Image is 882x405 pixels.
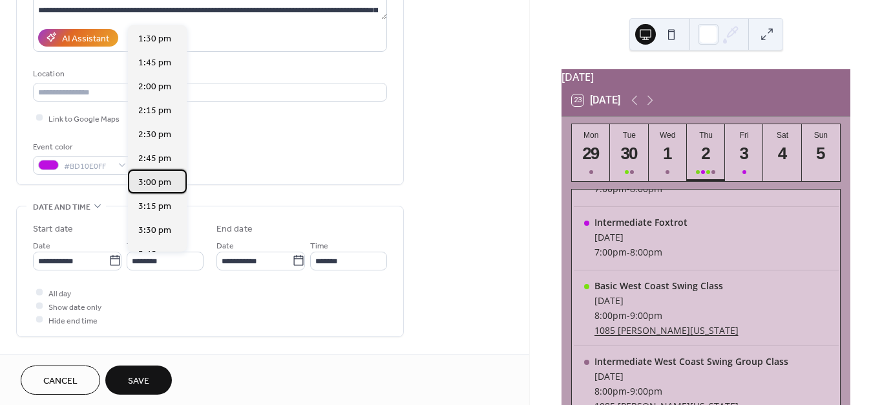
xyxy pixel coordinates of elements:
[33,201,90,214] span: Date and time
[138,32,171,45] span: 1:30 pm
[138,223,171,237] span: 3:30 pm
[594,279,739,292] div: Basic West Coast Swing Class
[810,143,832,164] div: 5
[594,294,739,307] div: [DATE]
[562,69,850,85] div: [DATE]
[657,143,678,164] div: 1
[43,375,78,388] span: Cancel
[310,239,328,252] span: Time
[138,104,171,117] span: 2:15 pm
[725,124,763,181] button: Fri3
[594,231,688,243] div: [DATE]
[48,300,101,314] span: Show date only
[62,32,109,45] div: AI Assistant
[594,370,788,382] div: [DATE]
[138,56,171,69] span: 1:45 pm
[138,151,171,165] span: 2:45 pm
[33,140,130,154] div: Event color
[619,143,640,164] div: 30
[567,91,625,109] button: 23[DATE]
[802,124,840,181] button: Sun5
[33,239,50,252] span: Date
[627,309,630,322] span: -
[806,131,836,140] div: Sun
[772,143,793,164] div: 4
[594,216,688,228] div: Intermediate Foxtrot
[128,375,149,388] span: Save
[614,131,644,140] div: Tue
[653,131,683,140] div: Wed
[763,124,801,181] button: Sat4
[33,353,101,366] span: Recurring event
[691,131,721,140] div: Thu
[580,143,602,164] div: 29
[21,366,100,395] button: Cancel
[48,314,98,327] span: Hide end time
[138,175,171,189] span: 3:00 pm
[33,223,73,236] div: Start date
[48,287,71,300] span: All day
[729,131,759,140] div: Fri
[594,385,627,397] span: 8:00pm
[734,143,755,164] div: 3
[594,246,627,258] span: 7:00pm
[594,324,739,336] a: 1085 [PERSON_NAME][US_STATE]
[38,29,118,47] button: AI Assistant
[687,124,725,181] button: Thu2
[216,239,234,252] span: Date
[767,131,797,140] div: Sat
[138,80,171,93] span: 2:00 pm
[630,309,662,322] span: 9:00pm
[576,131,606,140] div: Mon
[630,246,662,258] span: 8:00pm
[105,366,172,395] button: Save
[138,199,171,213] span: 3:15 pm
[627,246,630,258] span: -
[33,67,384,81] div: Location
[127,239,145,252] span: Time
[695,143,717,164] div: 2
[48,112,120,126] span: Link to Google Maps
[572,124,610,181] button: Mon29
[64,159,112,173] span: #BD10E0FF
[649,124,687,181] button: Wed1
[216,223,253,236] div: End date
[630,385,662,397] span: 9:00pm
[594,309,627,322] span: 8:00pm
[138,127,171,141] span: 2:30 pm
[610,124,648,181] button: Tue30
[594,355,788,367] div: Intermediate West Coast Swing Group Class
[627,385,630,397] span: -
[138,247,171,261] span: 3:45 pm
